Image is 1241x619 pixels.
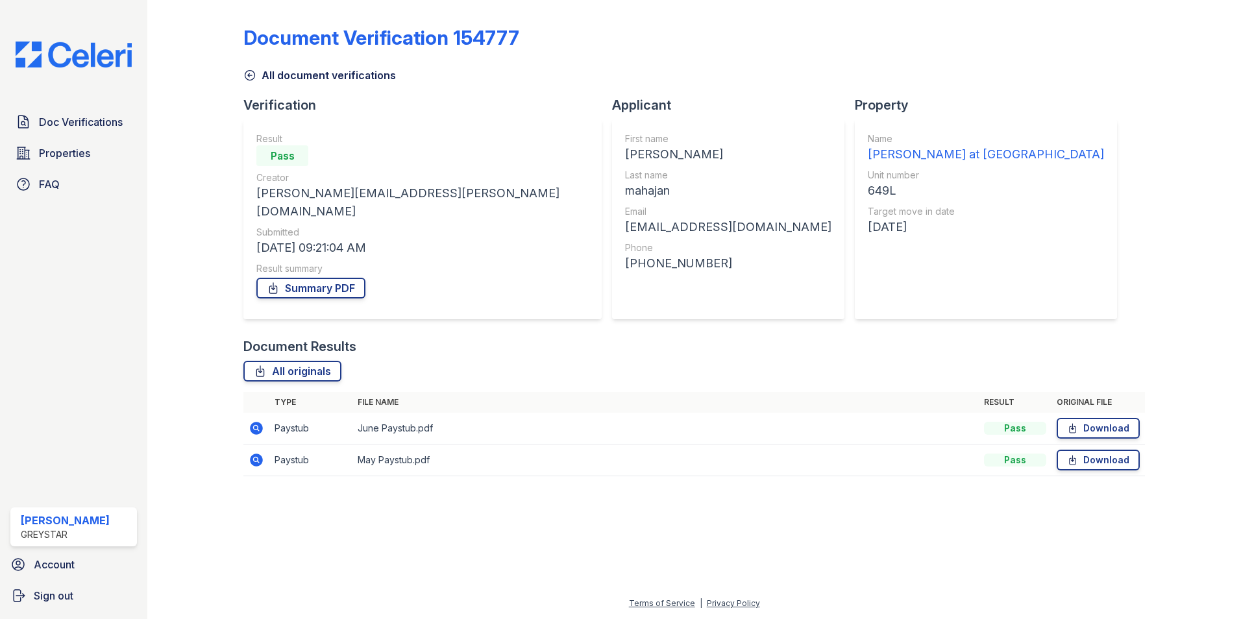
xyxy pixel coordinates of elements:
[868,145,1104,164] div: [PERSON_NAME] at [GEOGRAPHIC_DATA]
[984,454,1046,467] div: Pass
[269,392,352,413] th: Type
[256,145,308,166] div: Pass
[868,132,1104,164] a: Name [PERSON_NAME] at [GEOGRAPHIC_DATA]
[5,583,142,609] a: Sign out
[256,171,589,184] div: Creator
[5,552,142,577] a: Account
[352,413,979,444] td: June Paystub.pdf
[352,392,979,413] th: File name
[352,444,979,476] td: May Paystub.pdf
[34,588,73,603] span: Sign out
[256,278,365,298] a: Summary PDF
[39,114,123,130] span: Doc Verifications
[243,361,341,382] a: All originals
[1051,392,1145,413] th: Original file
[625,132,831,145] div: First name
[1057,450,1140,470] a: Download
[21,528,110,541] div: Greystar
[612,96,855,114] div: Applicant
[5,42,142,67] img: CE_Logo_Blue-a8612792a0a2168367f1c8372b55b34899dd931a85d93a1a3d3e32e68fde9ad4.png
[625,145,831,164] div: [PERSON_NAME]
[625,182,831,200] div: mahajan
[10,109,137,135] a: Doc Verifications
[256,226,589,239] div: Submitted
[39,145,90,161] span: Properties
[868,218,1104,236] div: [DATE]
[625,205,831,218] div: Email
[256,239,589,257] div: [DATE] 09:21:04 AM
[625,218,831,236] div: [EMAIL_ADDRESS][DOMAIN_NAME]
[256,132,589,145] div: Result
[625,169,831,182] div: Last name
[256,184,589,221] div: [PERSON_NAME][EMAIL_ADDRESS][PERSON_NAME][DOMAIN_NAME]
[243,26,519,49] div: Document Verification 154777
[625,241,831,254] div: Phone
[979,392,1051,413] th: Result
[269,413,352,444] td: Paystub
[243,337,356,356] div: Document Results
[39,176,60,192] span: FAQ
[984,422,1046,435] div: Pass
[707,598,760,608] a: Privacy Policy
[629,598,695,608] a: Terms of Service
[868,205,1104,218] div: Target move in date
[10,140,137,166] a: Properties
[855,96,1127,114] div: Property
[243,67,396,83] a: All document verifications
[625,254,831,273] div: [PHONE_NUMBER]
[21,513,110,528] div: [PERSON_NAME]
[269,444,352,476] td: Paystub
[868,169,1104,182] div: Unit number
[1057,418,1140,439] a: Download
[34,557,75,572] span: Account
[256,262,589,275] div: Result summary
[868,182,1104,200] div: 649L
[243,96,612,114] div: Verification
[10,171,137,197] a: FAQ
[868,132,1104,145] div: Name
[700,598,702,608] div: |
